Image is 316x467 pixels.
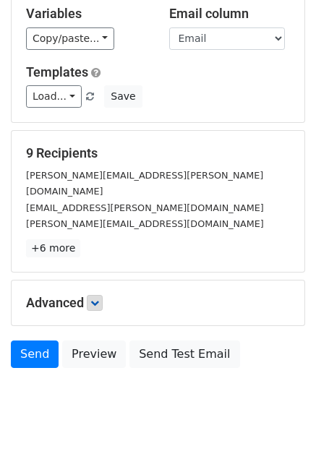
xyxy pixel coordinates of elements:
a: Send [11,340,59,368]
iframe: Chat Widget [244,398,316,467]
small: [EMAIL_ADDRESS][PERSON_NAME][DOMAIN_NAME] [26,202,264,213]
small: [PERSON_NAME][EMAIL_ADDRESS][PERSON_NAME][DOMAIN_NAME] [26,170,263,197]
a: Copy/paste... [26,27,114,50]
h5: Email column [169,6,291,22]
a: Send Test Email [129,340,239,368]
a: Templates [26,64,88,80]
h5: Variables [26,6,148,22]
small: [PERSON_NAME][EMAIL_ADDRESS][DOMAIN_NAME] [26,218,264,229]
a: Load... [26,85,82,108]
button: Save [104,85,142,108]
a: Preview [62,340,126,368]
h5: Advanced [26,295,290,311]
a: +6 more [26,239,80,257]
h5: 9 Recipients [26,145,290,161]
